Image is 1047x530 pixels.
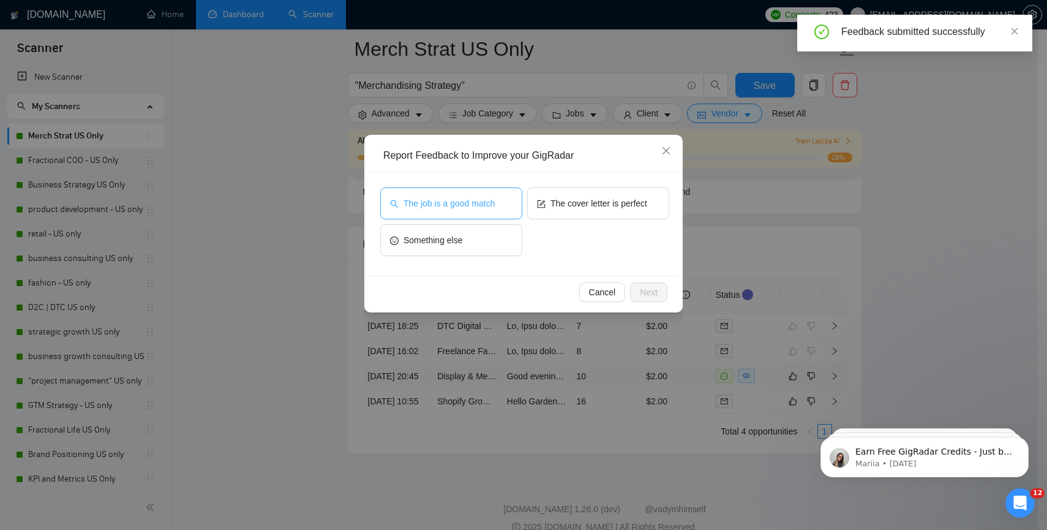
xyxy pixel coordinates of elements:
span: search [390,199,399,208]
span: close [661,146,671,156]
button: searchThe job is a good match [380,187,522,219]
div: Feedback submitted successfully [841,25,1018,39]
button: formThe cover letter is perfect [527,187,669,219]
span: form [537,199,546,208]
button: Close [650,135,683,168]
span: Something else [403,233,463,247]
span: The job is a good match [403,197,495,210]
button: smileSomething else [380,224,522,256]
span: Cancel [589,286,616,299]
button: Next [630,282,667,302]
span: close [1010,27,1019,36]
button: Cancel [579,282,626,302]
iframe: Intercom live chat [1005,488,1035,518]
span: smile [390,235,399,244]
div: Report Feedback to Improve your GigRadar [383,149,672,162]
span: check-circle [814,25,829,39]
span: The cover letter is perfect [550,197,647,210]
span: 12 [1030,488,1045,498]
iframe: Intercom notifications message [802,411,1047,497]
